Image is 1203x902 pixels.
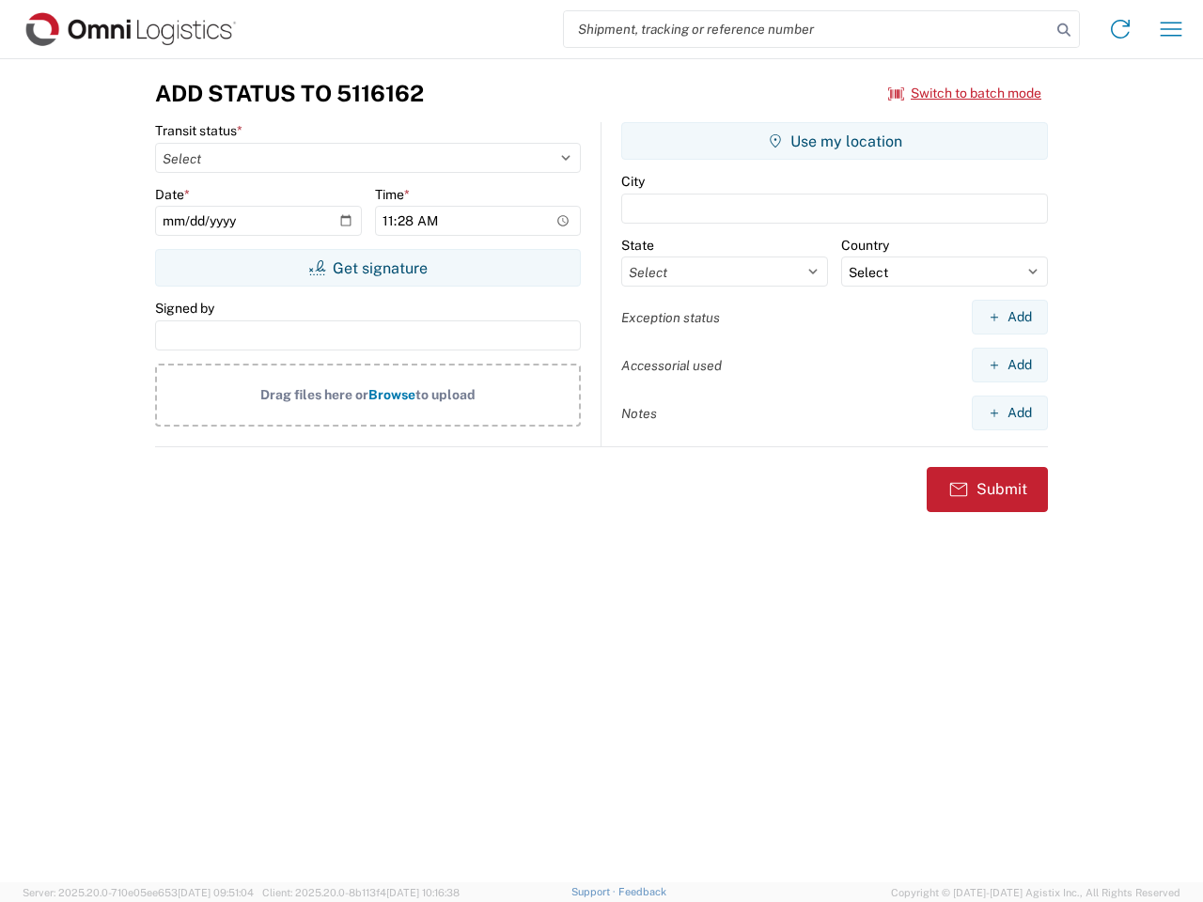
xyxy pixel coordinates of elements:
[841,237,889,254] label: Country
[618,886,666,897] a: Feedback
[621,405,657,422] label: Notes
[972,300,1048,334] button: Add
[888,78,1041,109] button: Switch to batch mode
[155,122,242,139] label: Transit status
[621,173,645,190] label: City
[972,396,1048,430] button: Add
[621,357,722,374] label: Accessorial used
[155,80,424,107] h3: Add Status to 5116162
[155,300,214,317] label: Signed by
[621,237,654,254] label: State
[262,887,460,898] span: Client: 2025.20.0-8b113f4
[415,387,476,402] span: to upload
[23,887,254,898] span: Server: 2025.20.0-710e05ee653
[621,309,720,326] label: Exception status
[621,122,1048,160] button: Use my location
[260,387,368,402] span: Drag files here or
[972,348,1048,382] button: Add
[155,249,581,287] button: Get signature
[564,11,1051,47] input: Shipment, tracking or reference number
[178,887,254,898] span: [DATE] 09:51:04
[571,886,618,897] a: Support
[155,186,190,203] label: Date
[891,884,1180,901] span: Copyright © [DATE]-[DATE] Agistix Inc., All Rights Reserved
[386,887,460,898] span: [DATE] 10:16:38
[375,186,410,203] label: Time
[368,387,415,402] span: Browse
[927,467,1048,512] button: Submit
